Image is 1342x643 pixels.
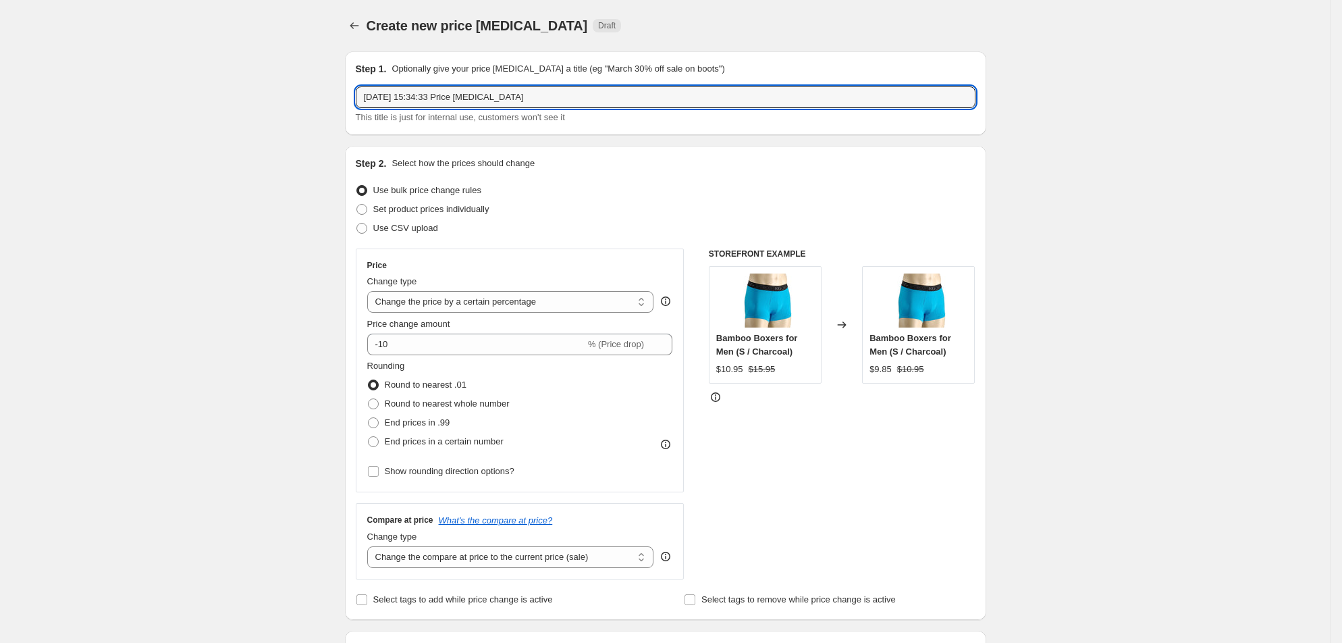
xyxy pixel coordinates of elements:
div: $10.95 [716,363,743,376]
span: Change type [367,276,417,286]
span: Bamboo Boxers for Men (S / Charcoal) [869,333,951,357]
button: Price change jobs [345,16,364,35]
img: Mens-Boxer-Aqua-1-1_80x.jpg [738,274,792,328]
span: Price change amount [367,319,450,329]
span: Set product prices individually [373,204,489,214]
p: Select how the prices should change [392,157,535,170]
span: End prices in a certain number [385,436,504,446]
p: Optionally give your price [MEDICAL_DATA] a title (eg "March 30% off sale on boots") [392,62,724,76]
h2: Step 2. [356,157,387,170]
div: $9.85 [869,363,892,376]
span: Change type [367,532,417,542]
div: help [659,294,672,308]
span: % (Price drop) [588,339,644,349]
span: Draft [598,20,616,31]
h6: STOREFRONT EXAMPLE [709,249,975,259]
input: 30% off holiday sale [356,86,975,108]
span: Round to nearest .01 [385,380,466,390]
span: Use bulk price change rules [373,185,481,195]
button: What's the compare at price? [439,515,553,525]
span: This title is just for internal use, customers won't see it [356,112,565,122]
h3: Price [367,260,387,271]
input: -15 [367,334,585,355]
span: Select tags to remove while price change is active [701,594,896,605]
span: Bamboo Boxers for Men (S / Charcoal) [716,333,798,357]
span: Rounding [367,361,405,371]
span: Select tags to add while price change is active [373,594,553,605]
span: Create new price [MEDICAL_DATA] [367,18,588,33]
strike: $15.95 [749,363,776,376]
span: Use CSV upload [373,223,438,233]
div: help [659,550,672,563]
span: Show rounding direction options? [385,466,514,476]
strike: $10.95 [897,363,924,376]
img: Mens-Boxer-Aqua-1-1_80x.jpg [892,274,946,328]
span: End prices in .99 [385,417,450,428]
h2: Step 1. [356,62,387,76]
h3: Compare at price [367,515,433,525]
span: Round to nearest whole number [385,398,510,409]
